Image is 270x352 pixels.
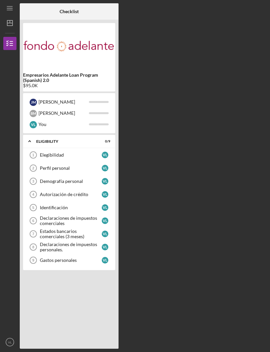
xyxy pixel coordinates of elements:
[23,26,115,66] img: Product logo
[32,166,34,170] tspan: 2
[102,178,108,185] div: V L
[3,336,16,349] button: VL
[39,119,89,130] div: You
[26,240,112,254] a: 8Declaraciones de impuestos personales.VL
[32,258,34,262] tspan: 9
[102,204,108,211] div: V L
[30,121,37,128] div: V L
[40,152,102,158] div: Elegibilidad
[40,242,102,252] div: Declaraciones de impuestos personales.
[26,227,112,240] a: 7Estados bancarios comerciales (3 meses)VL
[8,340,12,344] text: VL
[102,231,108,237] div: V L
[40,179,102,184] div: Demografía personal
[32,245,34,249] tspan: 8
[32,206,34,210] tspan: 5
[40,165,102,171] div: Perfil personal
[26,254,112,267] a: 9Gastos personalesVL
[39,96,89,108] div: [PERSON_NAME]
[40,192,102,197] div: Autorización de crédito
[26,175,112,188] a: 3Demografía personalVL
[102,191,108,198] div: V L
[23,72,115,83] b: Empresarios Adelante Loan Program (Spanish) 2.0
[36,139,94,143] div: ELIGIBILITY
[40,215,102,226] div: Declaraciones de impuestos comerciales
[102,152,108,158] div: V L
[60,9,79,14] b: Checklist
[40,229,102,239] div: Estados bancarios comerciales (3 meses)
[26,162,112,175] a: 2Perfil personalVL
[26,201,112,214] a: 5IdentificaciónVL
[23,83,115,88] div: $95.0K
[102,165,108,171] div: V L
[30,99,37,106] div: J M
[32,153,34,157] tspan: 1
[39,108,89,119] div: [PERSON_NAME]
[102,244,108,250] div: V L
[32,219,34,223] tspan: 6
[32,179,34,183] tspan: 3
[32,232,34,236] tspan: 7
[26,188,112,201] a: 4Autorización de créditoVL
[26,148,112,162] a: 1ElegibilidadVL
[102,217,108,224] div: V L
[30,110,37,117] div: B M
[40,205,102,210] div: Identificación
[40,258,102,263] div: Gastos personales
[102,257,108,264] div: V L
[98,139,110,143] div: 0 / 9
[26,214,112,227] a: 6Declaraciones de impuestos comercialesVL
[32,192,35,196] tspan: 4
